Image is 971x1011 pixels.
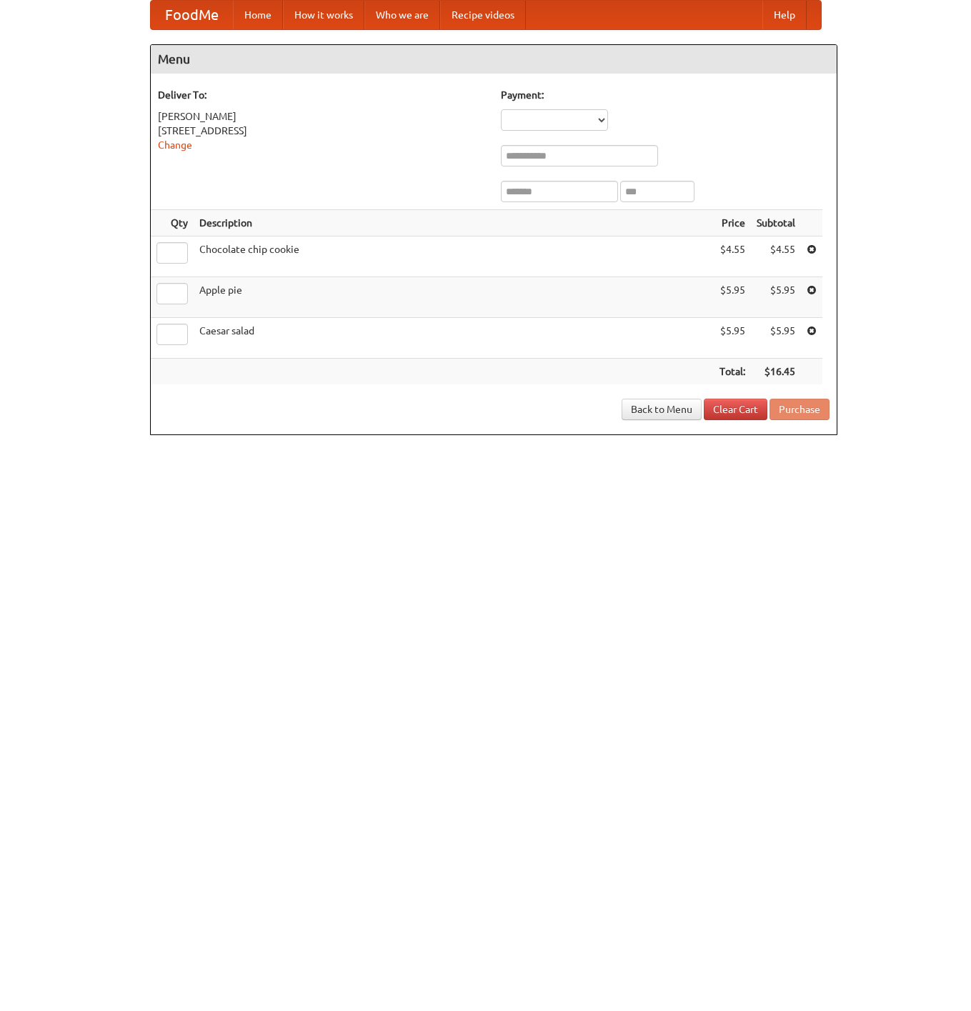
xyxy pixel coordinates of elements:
[501,88,830,102] h5: Payment:
[233,1,283,29] a: Home
[194,277,714,318] td: Apple pie
[158,139,192,151] a: Change
[364,1,440,29] a: Who we are
[151,1,233,29] a: FoodMe
[714,359,751,385] th: Total:
[283,1,364,29] a: How it works
[751,277,801,318] td: $5.95
[714,277,751,318] td: $5.95
[158,124,487,138] div: [STREET_ADDRESS]
[714,318,751,359] td: $5.95
[194,318,714,359] td: Caesar salad
[440,1,526,29] a: Recipe videos
[751,359,801,385] th: $16.45
[704,399,767,420] a: Clear Cart
[151,45,837,74] h4: Menu
[762,1,807,29] a: Help
[158,109,487,124] div: [PERSON_NAME]
[751,318,801,359] td: $5.95
[194,236,714,277] td: Chocolate chip cookie
[194,210,714,236] th: Description
[158,88,487,102] h5: Deliver To:
[751,210,801,236] th: Subtotal
[714,210,751,236] th: Price
[151,210,194,236] th: Qty
[770,399,830,420] button: Purchase
[622,399,702,420] a: Back to Menu
[714,236,751,277] td: $4.55
[751,236,801,277] td: $4.55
